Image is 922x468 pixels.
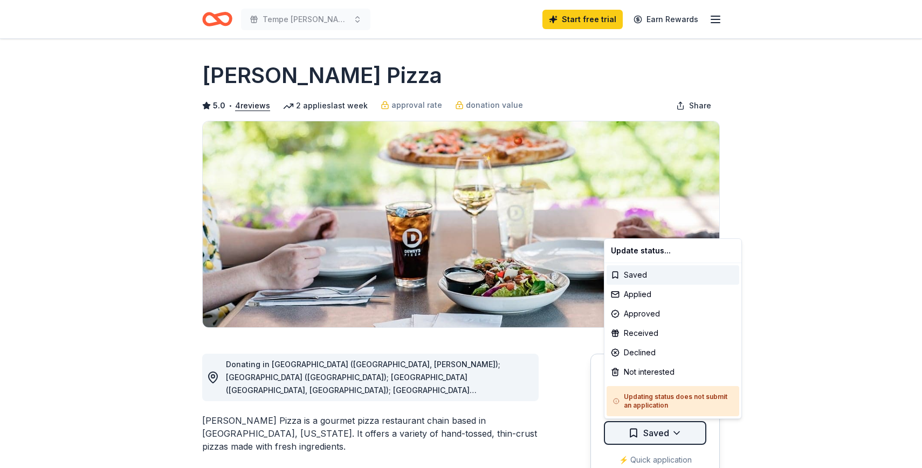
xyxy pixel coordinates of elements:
div: Update status... [607,241,739,260]
div: Declined [607,343,739,362]
div: Approved [607,304,739,324]
h5: Updating status does not submit an application [613,393,733,410]
div: Applied [607,285,739,304]
div: Received [607,324,739,343]
span: Tempe [PERSON_NAME] Drag Benefit [263,13,349,26]
div: Not interested [607,362,739,382]
div: Saved [607,265,739,285]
